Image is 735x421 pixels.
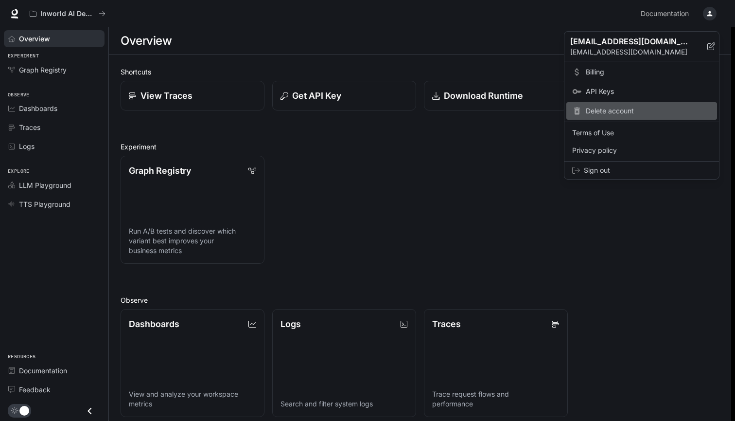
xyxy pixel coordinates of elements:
p: [EMAIL_ADDRESS][DOMAIN_NAME] [570,36,692,47]
div: Sign out [564,162,719,179]
span: Privacy policy [572,146,711,155]
span: Terms of Use [572,128,711,138]
a: API Keys [566,83,717,100]
span: Sign out [584,165,711,175]
span: API Keys [586,87,711,96]
div: Delete account [566,102,717,120]
span: Billing [586,67,711,77]
span: Delete account [586,106,711,116]
div: [EMAIL_ADDRESS][DOMAIN_NAME][EMAIL_ADDRESS][DOMAIN_NAME] [564,32,719,61]
a: Billing [566,63,717,81]
a: Terms of Use [566,124,717,142]
p: [EMAIL_ADDRESS][DOMAIN_NAME] [570,47,707,57]
a: Privacy policy [566,142,717,159]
